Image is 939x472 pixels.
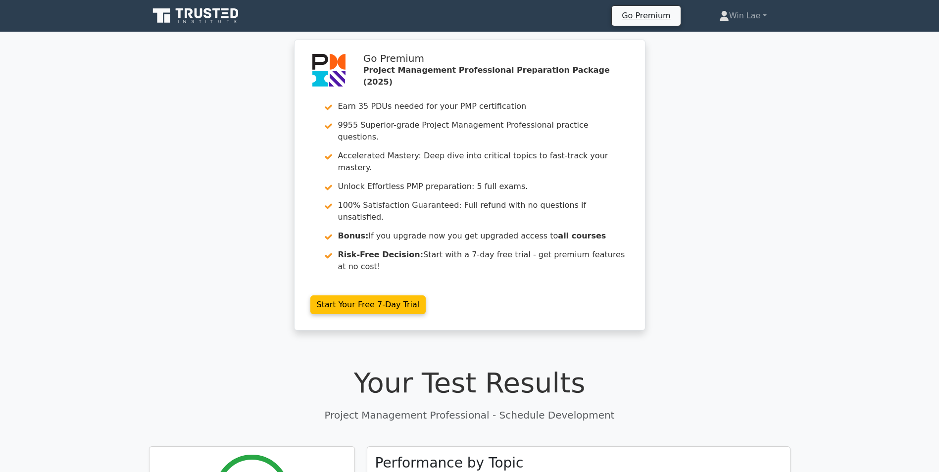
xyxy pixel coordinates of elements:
h1: Your Test Results [149,366,791,399]
h3: Performance by Topic [375,455,524,472]
a: Go Premium [616,9,676,22]
a: Win Lae [695,6,791,26]
p: Project Management Professional - Schedule Development [149,408,791,423]
a: Start Your Free 7-Day Trial [310,295,426,314]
